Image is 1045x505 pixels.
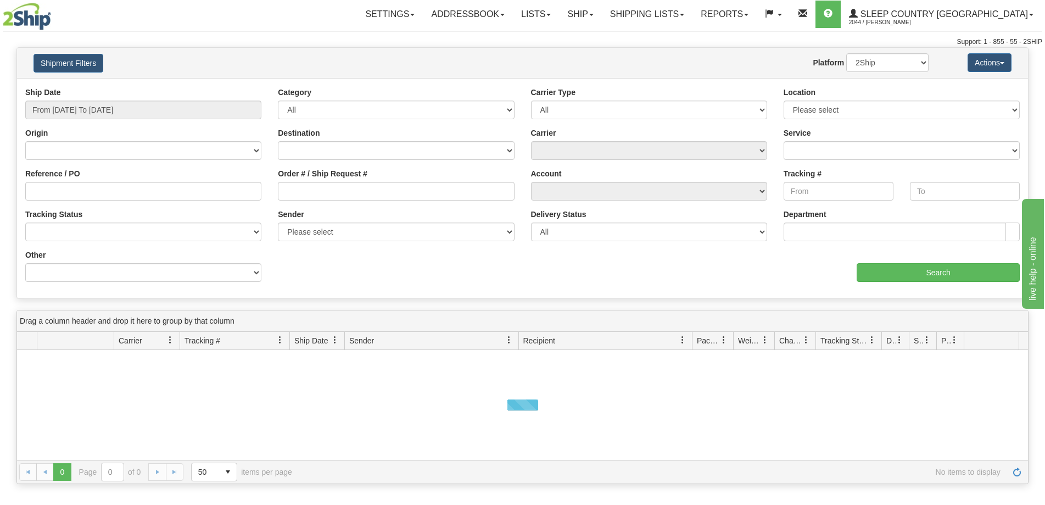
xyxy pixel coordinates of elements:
a: Ship Date filter column settings [326,331,344,349]
label: Service [784,127,811,138]
a: Reports [692,1,757,28]
a: Packages filter column settings [714,331,733,349]
input: Search [857,263,1020,282]
a: Carrier filter column settings [161,331,180,349]
label: Tracking Status [25,209,82,220]
iframe: chat widget [1020,196,1044,308]
a: Tracking Status filter column settings [863,331,881,349]
span: 2044 / [PERSON_NAME] [849,17,931,28]
input: From [784,182,893,201]
span: Packages [697,335,720,346]
label: Order # / Ship Request # [278,168,367,179]
a: Weight filter column settings [756,331,774,349]
label: Location [784,87,815,98]
label: Origin [25,127,48,138]
label: Ship Date [25,87,61,98]
label: Sender [278,209,304,220]
label: Tracking # [784,168,822,179]
a: Shipment Issues filter column settings [918,331,936,349]
input: To [910,182,1020,201]
label: Delivery Status [531,209,586,220]
span: Delivery Status [886,335,896,346]
span: Shipment Issues [914,335,923,346]
label: Carrier [531,127,556,138]
a: Refresh [1008,463,1026,481]
span: Page sizes drop down [191,463,237,481]
span: Weight [738,335,761,346]
div: grid grouping header [17,310,1028,332]
label: Other [25,249,46,260]
label: Account [531,168,562,179]
label: Reference / PO [25,168,80,179]
a: Recipient filter column settings [673,331,692,349]
a: Lists [513,1,559,28]
span: Carrier [119,335,142,346]
span: No items to display [308,468,1001,476]
span: Charge [779,335,802,346]
a: Pickup Status filter column settings [945,331,964,349]
span: Sleep Country [GEOGRAPHIC_DATA] [858,9,1028,19]
img: logo2044.jpg [3,3,51,30]
span: Tracking # [185,335,220,346]
label: Destination [278,127,320,138]
label: Category [278,87,311,98]
label: Carrier Type [531,87,575,98]
a: Tracking # filter column settings [271,331,289,349]
a: Ship [559,1,601,28]
button: Actions [968,53,1012,72]
label: Platform [813,57,844,68]
a: Delivery Status filter column settings [890,331,909,349]
span: items per page [191,463,292,481]
span: Page 0 [53,463,71,481]
a: Shipping lists [602,1,692,28]
div: Support: 1 - 855 - 55 - 2SHIP [3,37,1042,47]
span: 50 [198,467,213,478]
a: Sleep Country [GEOGRAPHIC_DATA] 2044 / [PERSON_NAME] [841,1,1042,28]
button: Shipment Filters [33,54,103,73]
a: Sender filter column settings [500,331,518,349]
span: Pickup Status [941,335,951,346]
label: Department [784,209,826,220]
span: Ship Date [294,335,328,346]
span: Recipient [523,335,555,346]
a: Charge filter column settings [797,331,815,349]
span: Sender [349,335,374,346]
span: Tracking Status [820,335,868,346]
span: select [219,463,237,481]
a: Addressbook [423,1,513,28]
div: live help - online [8,7,102,20]
a: Settings [357,1,423,28]
span: Page of 0 [79,463,141,481]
